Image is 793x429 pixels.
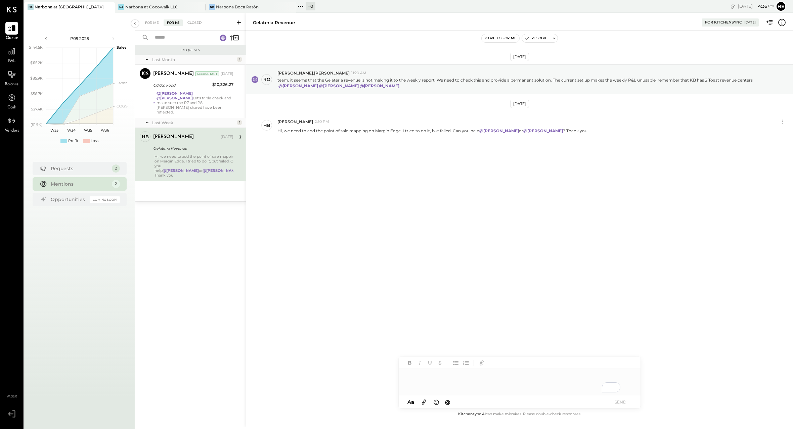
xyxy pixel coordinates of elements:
span: 11:20 AM [351,70,366,76]
strong: @[PERSON_NAME] [157,96,193,100]
div: Requests [138,48,243,52]
p: team, it seems that the Gelateria revenue is not making it to the weekly report. We need to check... [277,77,762,89]
div: Na [118,4,124,10]
span: a [411,399,414,405]
div: Requests [51,165,108,172]
strong: @[PERSON_NAME] [360,83,399,88]
button: He [776,1,786,12]
text: W36 [100,128,109,133]
text: $115.2K [30,60,43,65]
div: [PERSON_NAME] [153,70,194,77]
button: Bold [405,359,414,367]
div: Last Week [152,120,235,126]
div: P09 2025 [51,36,108,41]
strong: @[PERSON_NAME] [523,128,563,133]
text: W33 [50,128,58,133]
span: Queue [6,35,18,41]
a: Queue [0,22,23,41]
div: 1 [237,57,242,62]
text: $85.9K [30,76,43,81]
button: Underline [426,359,434,367]
button: Aa [405,398,416,406]
div: Narbona at Cocowalk LLC [125,4,178,10]
span: P&L [8,58,16,64]
div: Let's triple check and make sure the P7 and P8 [PERSON_NAME] shared have been reflected. [157,91,233,114]
button: SEND [607,397,634,407]
button: Move to for me [482,34,519,42]
div: [DATE] [510,53,529,61]
div: Profit [68,138,78,144]
div: Mentions [51,181,108,187]
strong: @[PERSON_NAME] [479,128,519,133]
button: Unordered List [451,359,460,367]
div: Gelateria Revenue [253,19,295,26]
div: HB [263,122,270,129]
text: W34 [67,128,76,133]
div: Na [28,4,34,10]
button: Strikethrough [436,359,444,367]
div: Accountant [195,71,219,76]
text: $27.4K [31,107,43,111]
div: Closed [184,19,205,26]
text: Sales [117,45,127,50]
text: $56.7K [31,91,43,96]
div: Last Month [152,57,235,62]
strong: @[PERSON_NAME] [319,83,359,88]
strong: @[PERSON_NAME] [203,168,239,173]
p: Hi, we need to add the point of sale mapping on Margin Edge. I tried to do it, but failed. Can yo... [277,128,587,134]
a: Vendors [0,114,23,134]
strong: @[PERSON_NAME] [157,91,193,96]
span: Vendors [5,128,19,134]
strong: @[PERSON_NAME] [278,83,318,88]
div: + 0 [306,2,315,10]
div: $10,326.27 [212,81,233,88]
div: COGS, Food [153,82,210,89]
div: 2 [112,164,120,173]
span: Cash [7,105,16,111]
span: 2:50 PM [315,119,329,125]
div: Narbona at [GEOGRAPHIC_DATA] LLC [35,4,105,10]
text: Labor [117,81,127,85]
div: Narbona Boca Ratōn [216,4,259,10]
span: Balance [5,82,19,88]
div: NB [209,4,215,10]
div: [DATE] [510,100,529,108]
span: [PERSON_NAME] [277,119,313,125]
div: Loss [91,138,98,144]
span: @ [445,399,450,405]
a: P&L [0,45,23,64]
strong: @[PERSON_NAME] [163,168,199,173]
div: 2 [112,180,120,188]
div: copy link [730,3,736,10]
div: For KS [164,19,183,26]
button: Italic [415,359,424,367]
div: To enrich screen reader interactions, please activate Accessibility in Grammarly extension settings [399,369,641,396]
a: Cash [0,91,23,111]
div: [DATE] [744,20,756,25]
button: Add URL [477,359,486,367]
div: HB [142,134,149,140]
div: 1 [237,120,242,125]
text: COGS [117,104,128,108]
div: For Me [142,19,162,26]
button: Ordered List [461,359,470,367]
div: Gelateria Revenue [153,145,231,152]
div: [PERSON_NAME] [153,134,194,140]
div: Opportunities [51,196,86,203]
div: [DATE] [221,71,233,77]
button: Resolve [522,34,550,42]
div: ro [263,76,270,83]
text: ($1.9K) [31,122,43,127]
div: For KitchenSync [705,20,742,25]
a: Balance [0,68,23,88]
div: [DATE] [738,3,774,9]
div: [DATE] [221,134,233,140]
span: [PERSON_NAME].[PERSON_NAME] [277,70,350,76]
text: $144.5K [29,45,43,50]
div: Coming Soon [90,196,120,203]
button: @ [443,398,452,406]
text: W35 [84,128,92,133]
div: Hi, we need to add the point of sale mapping on Margin Edge. I tried to do it, but failed. Can yo... [155,154,241,178]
